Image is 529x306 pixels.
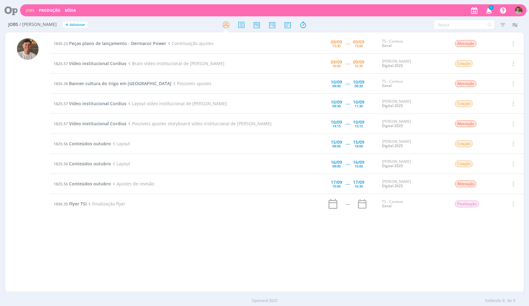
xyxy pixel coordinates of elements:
span: Peças plano de lançamento - Dermacor Power [69,40,166,46]
div: ----- [345,202,350,206]
div: 15:00 [355,164,363,168]
span: Jobs [8,22,18,27]
span: Layout [111,161,130,167]
span: Brain vídeo institucional de [PERSON_NAME] [126,60,224,66]
a: 1825.56Conteúdos outubro [54,161,111,167]
span: Exibindo [485,298,501,304]
span: + [65,22,68,28]
div: 15/09 [353,140,364,144]
div: 09/09 [331,60,342,64]
span: Alteração [455,40,476,47]
span: Layout vídeo institucional de [PERSON_NAME] [126,101,227,106]
input: Busca [433,20,495,30]
span: Alteração [455,120,476,127]
div: 09:00 [332,144,341,148]
a: Digital 2025 [382,63,403,68]
a: Digital 2025 [382,183,403,188]
div: 17/09 [353,180,364,184]
a: 1825.56Conteúdos outubro [54,141,111,147]
a: Digital 2025 [382,123,403,128]
div: 15:00 [332,184,341,188]
div: TS - Corteva [382,79,445,88]
div: 09:00 [332,84,341,88]
a: 1830.35Flyer TSI [54,201,87,207]
div: 10/09 [331,100,342,104]
span: 1830.38 [54,81,68,86]
div: 09/09 [353,60,364,64]
span: Alteração [455,80,476,87]
button: T [515,5,523,16]
span: Criação [455,160,473,167]
span: 1825.57 [54,121,68,126]
div: [PERSON_NAME] [382,159,445,168]
div: 09/09 [331,40,342,44]
div: 11:30 [355,104,363,108]
span: Banner cultura do trigo em [GEOGRAPHIC_DATA] [69,81,171,86]
span: ----- [345,101,350,106]
span: 8 [502,298,505,304]
span: Possíveis ajustes storyboard video institucional de [PERSON_NAME] [126,121,272,126]
div: 10/09 [353,100,364,104]
span: Criação [455,140,473,147]
span: ----- [345,161,350,167]
span: ----- [345,40,350,46]
div: 10/09 [331,80,342,84]
div: 09:30 [332,104,341,108]
span: Adicionar [70,23,85,27]
button: Mídia [63,8,78,13]
a: Digital 2025 [382,143,403,148]
a: Geral [382,203,392,209]
a: Jobs [26,8,35,13]
div: [PERSON_NAME] [382,139,445,148]
button: Jobs [24,8,36,13]
div: 10/09 [353,120,364,124]
a: Geral [382,83,392,88]
img: T [17,38,39,60]
div: 16/09 [331,160,342,164]
span: Conteúdos outubro [69,181,111,187]
span: Conteúdos outubro [69,141,111,147]
a: 1825.57Vídeo institucional Cordius [54,101,126,106]
img: T [515,6,523,14]
span: Vídeo institucional Cordius [69,121,126,126]
div: 16:00 [332,64,341,68]
span: 9 [513,298,515,304]
div: 10/09 [331,120,342,124]
a: Digital 2025 [382,103,403,108]
div: 09:00 [332,164,341,168]
a: 1830.38Banner cultura do trigo em [GEOGRAPHIC_DATA] [54,81,171,86]
span: de [507,298,512,304]
span: Alteração [455,180,476,187]
a: Geral [382,43,392,48]
span: Vídeo institucional Cordius [69,60,126,66]
span: Finalização flyer [87,201,125,207]
span: Vídeo institucional Cordius [69,101,126,106]
a: Mídia [65,8,76,13]
a: 1825.57Vídeo institucional Cordius [54,121,126,126]
div: 10/09 [353,80,364,84]
div: [PERSON_NAME] [382,99,445,108]
a: Digital 2025 [382,163,403,168]
span: Flyer TSI [69,201,87,207]
span: 1825.57 [54,101,68,106]
span: 1825.56 [54,161,68,167]
button: 1 [482,5,495,16]
a: 1830.23Peças plano de lançamento - Dermacor Power [54,40,166,46]
div: [PERSON_NAME] [382,180,445,188]
span: ----- [345,81,350,86]
div: 15:15 [355,124,363,128]
div: 16/09 [353,160,364,164]
span: Layout [111,141,130,147]
div: 14:15 [332,124,341,128]
button: Produção [37,8,62,13]
div: 09:30 [355,84,363,88]
span: 1830.23 [54,41,68,46]
div: [PERSON_NAME] [382,119,445,128]
span: ----- [345,181,350,187]
div: 18:00 [355,144,363,148]
span: Finalização [455,201,479,207]
span: Possíveis ajustes [171,81,211,86]
div: TS - Corteva [382,39,445,48]
div: 15:00 [355,44,363,48]
span: Continuação ajustes [166,40,214,46]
